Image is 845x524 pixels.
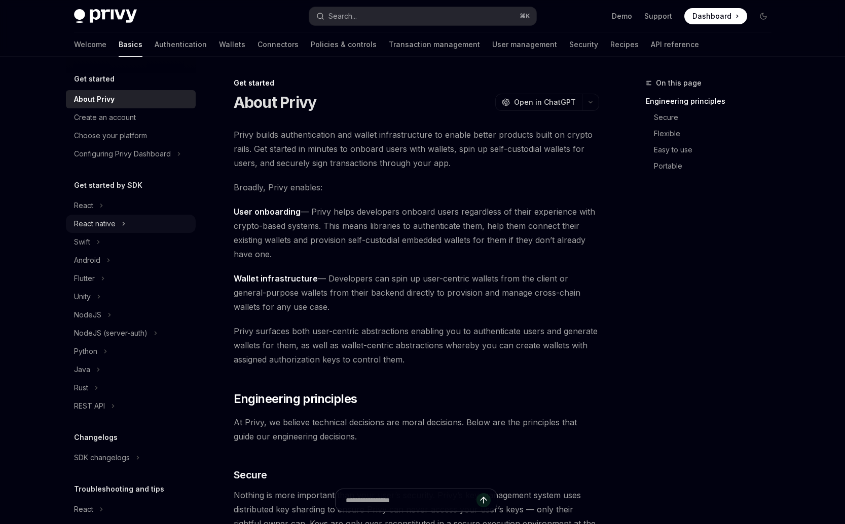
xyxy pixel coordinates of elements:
[646,126,780,142] a: Flexible
[234,205,599,261] span: — Privy helps developers onboard users regardless of their experience with crypto-based systems. ...
[74,431,118,444] h5: Changelogs
[66,90,196,108] a: About Privy
[258,32,299,57] a: Connectors
[66,251,196,269] button: Toggle Android section
[684,8,747,24] a: Dashboard
[66,108,196,127] a: Create an account
[569,32,598,57] a: Security
[234,415,599,444] span: At Privy, we believe technical decisions are moral decisions. Below are the principles that guide...
[234,180,599,194] span: Broadly, Privy enables:
[651,32,699,57] a: API reference
[234,468,267,482] span: Secure
[74,236,90,248] div: Swift
[74,452,130,464] div: SDK changelogs
[234,273,318,284] strong: Wallet infrastructure
[234,93,317,111] h1: About Privy
[692,11,731,21] span: Dashboard
[74,327,148,339] div: NodeJS (server-auth)
[74,130,147,142] div: Choose your platform
[646,109,780,126] a: Secure
[644,11,672,21] a: Support
[219,32,245,57] a: Wallets
[74,272,95,285] div: Flutter
[66,360,196,379] button: Toggle Java section
[612,11,632,21] a: Demo
[74,309,101,321] div: NodeJS
[234,271,599,314] span: — Developers can spin up user-centric wallets from the client or general-purpose wallets from the...
[646,93,780,109] a: Engineering principles
[66,215,196,233] button: Toggle React native section
[234,128,599,170] span: Privy builds authentication and wallet infrastructure to enable better products built on crypto r...
[610,32,639,57] a: Recipes
[66,269,196,288] button: Toggle Flutter section
[74,9,137,23] img: dark logo
[74,179,142,191] h5: Get started by SDK
[66,379,196,397] button: Toggle Rust section
[74,503,93,515] div: React
[74,218,116,230] div: React native
[74,364,90,376] div: Java
[656,77,702,89] span: On this page
[74,345,97,357] div: Python
[66,500,196,518] button: Toggle React section
[234,324,599,367] span: Privy surfaces both user-centric abstractions enabling you to authenticate users and generate wal...
[309,7,536,25] button: Open search
[311,32,377,57] a: Policies & controls
[492,32,557,57] a: User management
[74,199,93,212] div: React
[66,324,196,342] button: Toggle NodeJS (server-auth) section
[646,142,780,158] a: Easy to use
[234,207,301,217] strong: User onboarding
[646,158,780,174] a: Portable
[66,196,196,215] button: Toggle React section
[66,233,196,251] button: Toggle Swift section
[346,489,476,511] input: Ask a question...
[74,111,136,124] div: Create an account
[389,32,480,57] a: Transaction management
[66,306,196,324] button: Toggle NodeJS section
[234,78,599,88] div: Get started
[328,10,357,22] div: Search...
[495,94,582,111] button: Open in ChatGPT
[74,483,164,495] h5: Troubleshooting and tips
[520,12,530,20] span: ⌘ K
[74,291,91,303] div: Unity
[66,288,196,306] button: Toggle Unity section
[74,148,171,160] div: Configuring Privy Dashboard
[66,145,196,163] button: Toggle Configuring Privy Dashboard section
[74,382,88,394] div: Rust
[234,391,357,407] span: Engineering principles
[66,397,196,415] button: Toggle REST API section
[119,32,142,57] a: Basics
[66,342,196,360] button: Toggle Python section
[74,400,105,412] div: REST API
[514,97,576,107] span: Open in ChatGPT
[755,8,771,24] button: Toggle dark mode
[66,449,196,467] button: Toggle SDK changelogs section
[74,32,106,57] a: Welcome
[74,73,115,85] h5: Get started
[74,93,115,105] div: About Privy
[476,493,491,507] button: Send message
[74,254,100,266] div: Android
[155,32,207,57] a: Authentication
[66,127,196,145] a: Choose your platform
